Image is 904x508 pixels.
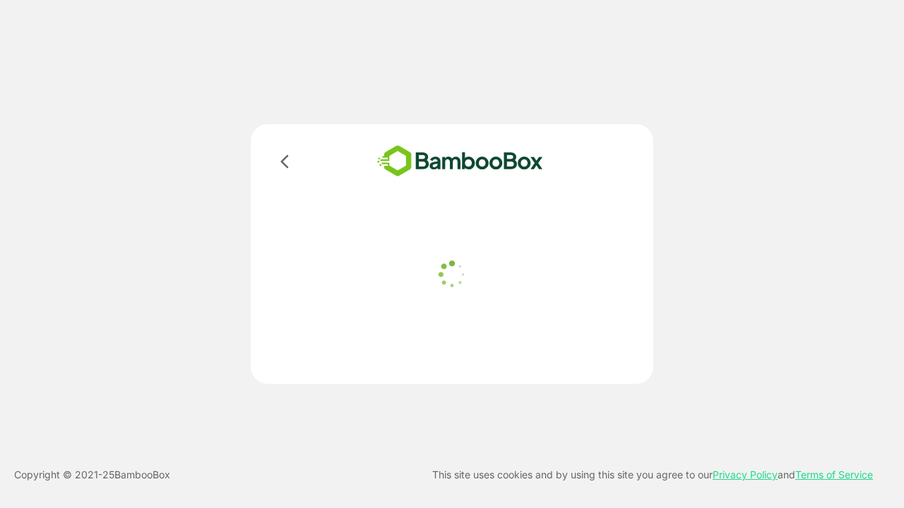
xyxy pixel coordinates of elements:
p: Copyright © 2021- 25 BambooBox [14,466,170,483]
a: Privacy Policy [713,468,778,480]
img: loader [434,257,470,292]
p: This site uses cookies and by using this site you agree to our and [432,466,873,483]
img: bamboobox [357,141,564,181]
a: Terms of Service [795,468,873,480]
